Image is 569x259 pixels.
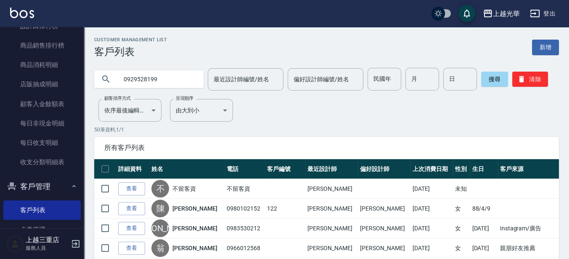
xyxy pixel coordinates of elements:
td: [PERSON_NAME] [305,219,358,238]
td: [PERSON_NAME] [305,238,358,258]
a: 不留客資 [172,184,196,193]
td: Instagram/廣告 [498,219,559,238]
td: [DATE] [410,179,453,199]
img: Logo [10,8,34,18]
a: 卡券管理 [3,220,81,239]
td: [DATE] [410,219,453,238]
div: 翁 [151,239,169,257]
th: 客戶編號 [265,159,305,179]
th: 最近設計師 [305,159,358,179]
button: save [458,5,475,22]
div: 上越光華 [493,8,520,19]
a: [PERSON_NAME] [172,244,217,252]
td: [DATE] [410,199,453,219]
th: 姓名 [149,159,225,179]
td: [PERSON_NAME] [358,238,410,258]
a: 商品銷售排行榜 [3,36,81,55]
a: 查看 [118,202,145,215]
td: [PERSON_NAME] [305,179,358,199]
td: 親朋好友推薦 [498,238,559,258]
a: 查看 [118,222,145,235]
td: 女 [453,238,470,258]
a: 查看 [118,182,145,195]
a: 客戶列表 [3,200,81,220]
div: 依序最後編輯時間 [98,99,161,122]
td: 女 [453,199,470,219]
td: 未知 [453,179,470,199]
td: 88/4/9 [470,199,498,219]
td: 122 [265,199,305,219]
td: [PERSON_NAME] [305,199,358,219]
label: 顧客排序方式 [104,95,131,101]
th: 詳細資料 [116,159,149,179]
a: 每日收支明細 [3,133,81,152]
th: 上次消費日期 [410,159,453,179]
th: 電話 [225,159,265,179]
label: 呈現順序 [176,95,193,101]
a: 收支分類明細表 [3,152,81,172]
td: [PERSON_NAME] [358,199,410,219]
td: 0980102152 [225,199,265,219]
td: [DATE] [470,238,498,258]
div: 陳 [151,200,169,217]
a: 查看 [118,242,145,255]
button: 登出 [527,6,559,21]
td: 女 [453,219,470,238]
td: 0983530212 [225,219,265,238]
img: Person [7,235,24,252]
td: [DATE] [470,219,498,238]
h5: 上越三重店 [26,236,69,244]
th: 偏好設計師 [358,159,410,179]
button: 上越光華 [479,5,523,22]
div: [PERSON_NAME] [151,219,169,237]
a: 顧客入金餘額表 [3,94,81,114]
div: 由大到小 [170,99,233,122]
th: 客戶來源 [498,159,559,179]
p: 50 筆資料, 1 / 1 [94,126,559,134]
a: 商品消耗明細 [3,55,81,75]
th: 性別 [453,159,470,179]
a: 每日非現金明細 [3,114,81,133]
td: 0966012568 [225,238,265,258]
h2: Customer Management List [94,37,167,43]
td: [PERSON_NAME] [358,219,410,238]
div: 不 [151,180,169,198]
button: 搜尋 [481,72,508,87]
button: 客戶管理 [3,176,81,198]
span: 所有客戶列表 [104,144,549,152]
a: 店販抽成明細 [3,75,81,94]
th: 生日 [470,159,498,179]
td: 不留客資 [225,179,265,199]
td: [DATE] [410,238,453,258]
a: [PERSON_NAME] [172,204,217,213]
button: 清除 [512,72,548,87]
a: 新增 [532,40,559,55]
h3: 客戶列表 [94,46,167,58]
a: [PERSON_NAME] [172,224,217,232]
p: 服務人員 [26,244,69,252]
input: 搜尋關鍵字 [118,68,197,91]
